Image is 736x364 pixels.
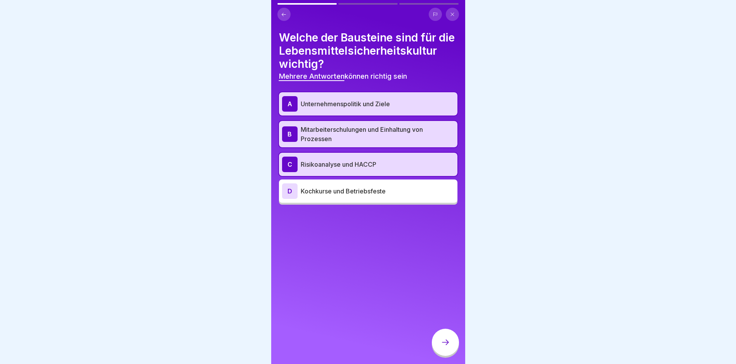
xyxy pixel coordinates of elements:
[301,99,454,109] p: Unternehmenspolitik und Ziele
[279,31,457,71] h4: Welche der Bausteine sind für die Lebensmittelsicherheitskultur wichtig?
[301,160,454,169] p: Risikoanalyse und HACCP
[282,126,298,142] div: B
[282,96,298,112] div: A
[282,183,298,199] div: D
[279,72,345,80] span: Mehrere Antworten
[282,157,298,172] div: C
[301,125,454,143] p: Mitarbeiterschulungen und Einhaltung von Prozessen
[279,72,457,81] p: können richtig sein
[301,186,454,196] p: Kochkurse und Betriebsfeste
